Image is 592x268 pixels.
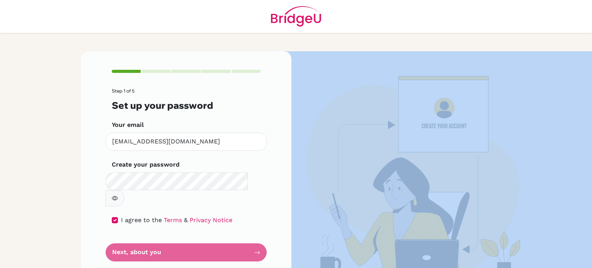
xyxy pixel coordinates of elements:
[164,216,182,224] a: Terms
[106,133,267,151] input: Insert your email*
[190,216,232,224] a: Privacy Notice
[112,100,261,111] h3: Set up your password
[112,120,144,130] label: Your email
[121,216,162,224] span: I agree to the
[112,88,135,94] span: Step 1 of 5
[184,216,188,224] span: &
[112,160,180,169] label: Create your password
